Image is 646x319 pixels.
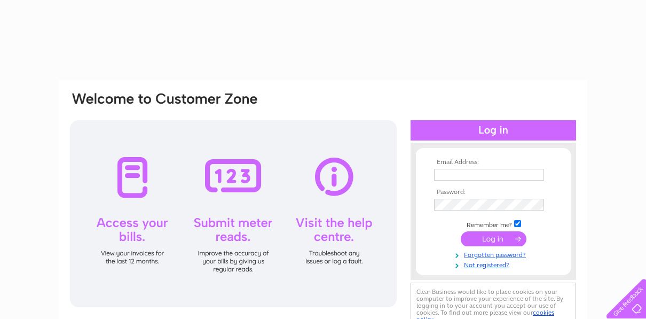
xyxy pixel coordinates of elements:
a: Not registered? [434,259,555,269]
th: Password: [431,189,555,196]
th: Email Address: [431,159,555,166]
td: Remember me? [431,219,555,229]
input: Submit [461,231,526,246]
a: Forgotten password? [434,249,555,259]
